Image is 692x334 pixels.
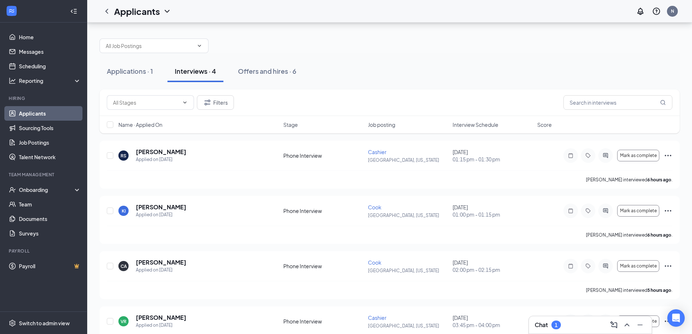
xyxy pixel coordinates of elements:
span: Interview Schedule [453,121,498,128]
div: Onboarding [19,186,75,193]
svg: Collapse [70,8,77,15]
svg: ComposeMessage [610,321,618,329]
svg: ChevronUp [623,321,631,329]
div: N [671,8,674,14]
span: Name · Applied On [118,121,162,128]
p: [GEOGRAPHIC_DATA], [US_STATE] [368,267,448,274]
button: Mark as complete [617,260,659,272]
p: [PERSON_NAME] interviewed . [586,177,672,183]
span: 01:15 pm - 01:30 pm [453,156,533,163]
a: Team [19,197,81,212]
div: Applications · 1 [107,67,153,76]
span: 01:00 pm - 01:15 pm [453,211,533,218]
div: Switch to admin view [19,319,70,327]
b: 6 hours ago [647,232,671,238]
a: Documents [19,212,81,226]
div: [DATE] [453,204,533,218]
svg: Ellipses [664,262,672,270]
div: Team Management [9,172,80,178]
svg: Notifications [636,7,645,16]
a: Messages [19,44,81,59]
h1: Applicants [114,5,160,17]
button: ComposeMessage [608,319,620,331]
span: Mark as complete [620,153,657,158]
button: Minimize [634,319,646,331]
div: Applied on [DATE] [136,266,186,274]
svg: Filter [203,98,212,107]
span: Mark as complete [620,208,657,213]
p: [PERSON_NAME] interviewed . [586,287,672,293]
svg: Analysis [9,77,16,84]
svg: ActiveChat [601,208,610,214]
h5: [PERSON_NAME] [136,258,186,266]
svg: Tag [584,208,592,214]
input: Search in interviews [563,95,672,110]
a: PayrollCrown [19,259,81,273]
svg: UserCheck [9,186,16,193]
svg: ActiveChat [601,263,610,269]
button: Mark as complete [617,315,659,327]
button: ChevronUp [621,319,633,331]
div: Offers and hires · 6 [238,67,296,76]
svg: Ellipses [664,151,672,160]
div: Open Intercom Messenger [667,309,685,327]
a: Talent Network [19,150,81,164]
div: Phone Interview [283,262,364,270]
svg: Note [566,153,575,158]
svg: WorkstreamLogo [8,7,15,15]
span: Cook [368,204,381,210]
a: Job Postings [19,135,81,150]
div: Phone Interview [283,207,364,214]
svg: Note [566,208,575,214]
div: Phone Interview [283,318,364,325]
svg: ChevronDown [182,100,188,105]
span: Mark as complete [620,263,657,269]
div: Reporting [19,77,81,84]
a: Home [19,30,81,44]
button: Mark as complete [617,150,659,161]
svg: Note [566,263,575,269]
div: [DATE] [453,259,533,273]
span: Score [537,121,552,128]
svg: Ellipses [664,206,672,215]
span: Stage [283,121,298,128]
a: Scheduling [19,59,81,73]
h5: [PERSON_NAME] [136,314,186,322]
svg: QuestionInfo [652,7,661,16]
h3: Chat [535,321,548,329]
div: [DATE] [453,148,533,163]
div: Phone Interview [283,152,364,159]
div: [DATE] [453,314,533,329]
div: Applied on [DATE] [136,156,186,163]
div: RS [121,153,126,159]
span: Cashier [368,149,387,155]
a: Sourcing Tools [19,121,81,135]
svg: ChevronDown [197,43,202,49]
div: Hiring [9,95,80,101]
span: 03:45 pm - 04:00 pm [453,321,533,329]
button: Filter Filters [197,95,234,110]
svg: Settings [9,319,16,327]
svg: ChevronLeft [102,7,111,16]
span: Cashier [368,314,387,321]
svg: Tag [584,263,592,269]
div: KI [122,208,126,214]
span: Job posting [368,121,395,128]
svg: ActiveChat [601,153,610,158]
p: [GEOGRAPHIC_DATA], [US_STATE] [368,323,448,329]
div: Interviews · 4 [175,67,216,76]
div: Applied on [DATE] [136,322,186,329]
a: Surveys [19,226,81,241]
a: Applicants [19,106,81,121]
svg: Ellipses [664,317,672,326]
p: [PERSON_NAME] interviewed . [586,232,672,238]
p: [GEOGRAPHIC_DATA], [US_STATE] [368,157,448,163]
b: 5 hours ago [647,287,671,293]
div: Applied on [DATE] [136,211,186,218]
svg: ChevronDown [163,7,171,16]
button: Mark as complete [617,205,659,217]
h5: [PERSON_NAME] [136,148,186,156]
svg: Tag [584,153,592,158]
p: [GEOGRAPHIC_DATA], [US_STATE] [368,212,448,218]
